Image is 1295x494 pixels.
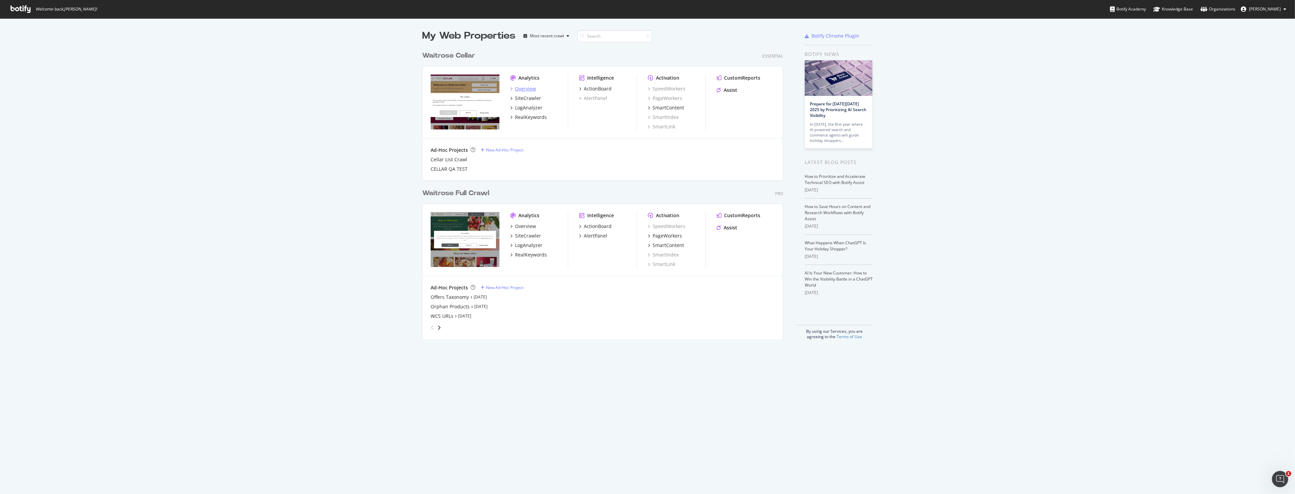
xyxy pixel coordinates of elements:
a: Overview [510,223,536,230]
a: Overview [510,85,536,92]
span: Magda Rapala [1249,6,1281,12]
a: AlertPanel [579,232,607,239]
div: SiteCrawler [515,95,541,102]
a: ActionBoard [579,223,612,230]
div: ActionBoard [584,85,612,92]
div: CustomReports [724,75,760,81]
div: Analytics [518,75,539,81]
div: LogAnalyzer [515,242,542,249]
a: SmartContent [648,242,684,249]
div: Essential [762,53,783,59]
a: SmartContent [648,104,684,111]
div: Organizations [1200,6,1235,13]
div: Assist [724,87,737,94]
div: RealKeywords [515,251,547,258]
a: SmartIndex [648,251,679,258]
div: Analytics [518,212,539,219]
a: LogAnalyzer [510,242,542,249]
a: WCS URLs [431,313,453,320]
a: SmartLink [648,123,675,130]
a: SiteCrawler [510,95,541,102]
div: SmartContent [653,104,684,111]
a: SmartIndex [648,114,679,121]
div: Latest Blog Posts [805,159,873,166]
a: Botify Chrome Plugin [805,33,859,39]
div: Ad-Hoc Projects [431,147,468,153]
div: Overview [515,85,536,92]
div: Pro [775,191,783,197]
div: Intelligence [587,212,614,219]
div: PageWorkers [653,232,682,239]
div: AlertPanel [584,232,607,239]
img: Prepare for Black Friday 2025 by Prioritizing AI Search Visibility [805,60,872,96]
a: Offers Taxonomy [431,294,469,301]
div: angle-right [437,324,441,331]
div: grid [422,43,788,339]
a: Waitrose Full Crawl [422,188,492,198]
a: [DATE] [474,294,487,300]
a: Waitrose Cellar [422,51,478,61]
div: Knowledge Base [1153,6,1193,13]
a: [DATE] [474,304,488,309]
a: New Ad-Hoc Project [481,147,523,153]
div: Activation [656,75,679,81]
div: In [DATE], the first year where AI-powered search and commerce agents will guide holiday shoppers… [810,122,867,143]
div: Activation [656,212,679,219]
div: My Web Properties [422,29,515,43]
input: Search [577,30,652,42]
a: PageWorkers [648,95,682,102]
a: SpeedWorkers [648,85,685,92]
div: Ad-Hoc Projects [431,284,468,291]
a: Terms of Use [837,334,862,339]
iframe: Intercom live chat [1272,471,1288,487]
div: Botify Academy [1110,6,1146,13]
a: Prepare for [DATE][DATE] 2025 by Prioritizing AI Search Visibility [810,101,866,118]
span: 1 [1286,471,1291,476]
div: Botify news [805,50,873,58]
img: waitrosecellar.com [431,75,499,129]
a: CustomReports [717,212,760,219]
span: Welcome back, [PERSON_NAME] ! [36,6,97,12]
a: How to Prioritize and Accelerate Technical SEO with Botify Assist [805,173,865,185]
a: LogAnalyzer [510,104,542,111]
a: Assist [717,87,737,94]
a: Cellar List Crawl [431,156,467,163]
a: AlertPanel [579,95,607,102]
div: [DATE] [805,253,873,260]
a: SmartLink [648,261,675,268]
div: [DATE] [805,290,873,296]
div: LogAnalyzer [515,104,542,111]
a: Assist [717,224,737,231]
div: New Ad-Hoc Project [486,147,523,153]
a: New Ad-Hoc Project [481,285,523,290]
a: CELLAR QA TEST [431,166,468,172]
a: What Happens When ChatGPT Is Your Holiday Shopper? [805,240,866,252]
a: PageWorkers [648,232,682,239]
div: Overview [515,223,536,230]
a: Orphan Products [431,303,470,310]
a: SpeedWorkers [648,223,685,230]
div: By using our Services, you are agreeing to the [796,325,873,339]
div: Most recent crawl [530,34,564,38]
div: Waitrose Full Crawl [422,188,489,198]
img: www.waitrose.com [431,212,499,267]
div: Assist [724,224,737,231]
a: ActionBoard [579,85,612,92]
div: [DATE] [805,223,873,229]
div: angle-left [428,322,437,333]
a: CustomReports [717,75,760,81]
a: How to Save Hours on Content and Research Workflows with Botify Assist [805,204,870,222]
div: SmartContent [653,242,684,249]
a: [DATE] [458,313,471,319]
